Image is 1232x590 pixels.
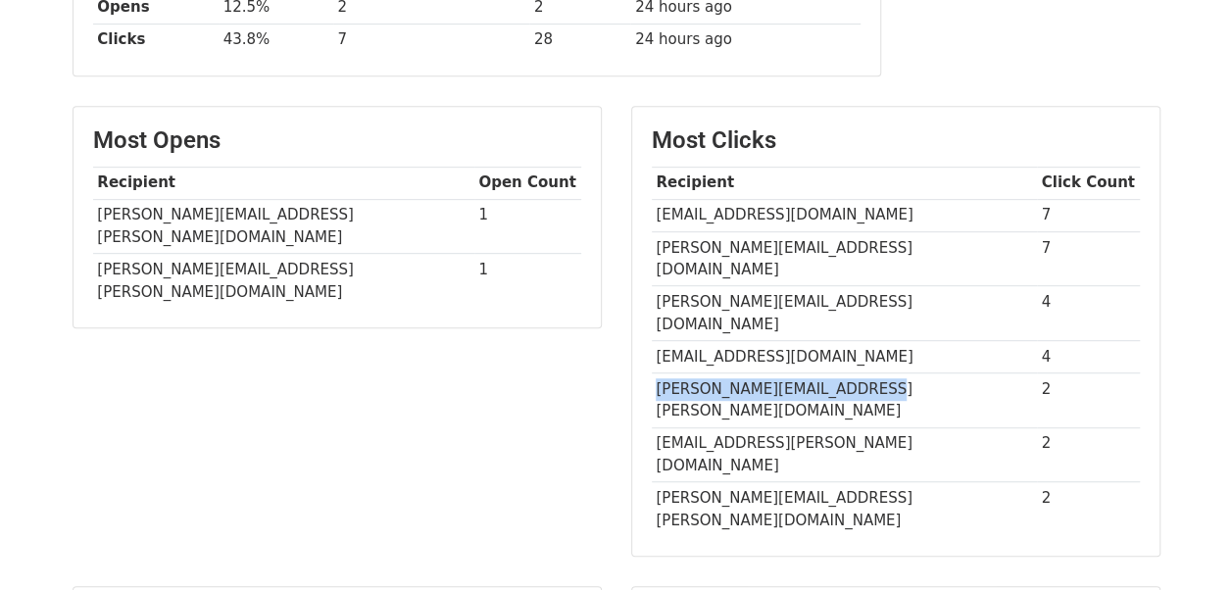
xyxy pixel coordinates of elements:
[474,254,581,308] td: 1
[652,126,1140,155] h3: Most Clicks
[1037,167,1140,199] th: Click Count
[652,340,1037,372] td: [EMAIL_ADDRESS][DOMAIN_NAME]
[1037,427,1140,482] td: 2
[93,254,474,308] td: [PERSON_NAME][EMAIL_ADDRESS][PERSON_NAME][DOMAIN_NAME]
[652,199,1037,231] td: [EMAIL_ADDRESS][DOMAIN_NAME]
[93,199,474,254] td: [PERSON_NAME][EMAIL_ADDRESS][PERSON_NAME][DOMAIN_NAME]
[652,482,1037,536] td: [PERSON_NAME][EMAIL_ADDRESS][PERSON_NAME][DOMAIN_NAME]
[1037,286,1140,341] td: 4
[630,24,860,56] td: 24 hours ago
[652,427,1037,482] td: [EMAIL_ADDRESS][PERSON_NAME][DOMAIN_NAME]
[1037,231,1140,286] td: 7
[93,167,474,199] th: Recipient
[652,231,1037,286] td: [PERSON_NAME][EMAIL_ADDRESS][DOMAIN_NAME]
[93,24,219,56] th: Clicks
[474,199,581,254] td: 1
[652,167,1037,199] th: Recipient
[1037,340,1140,372] td: 4
[333,24,529,56] td: 7
[529,24,630,56] td: 28
[219,24,333,56] td: 43.8%
[93,126,581,155] h3: Most Opens
[652,373,1037,428] td: [PERSON_NAME][EMAIL_ADDRESS][PERSON_NAME][DOMAIN_NAME]
[652,286,1037,341] td: [PERSON_NAME][EMAIL_ADDRESS][DOMAIN_NAME]
[1134,496,1232,590] iframe: Chat Widget
[1037,199,1140,231] td: 7
[474,167,581,199] th: Open Count
[1037,373,1140,428] td: 2
[1037,482,1140,536] td: 2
